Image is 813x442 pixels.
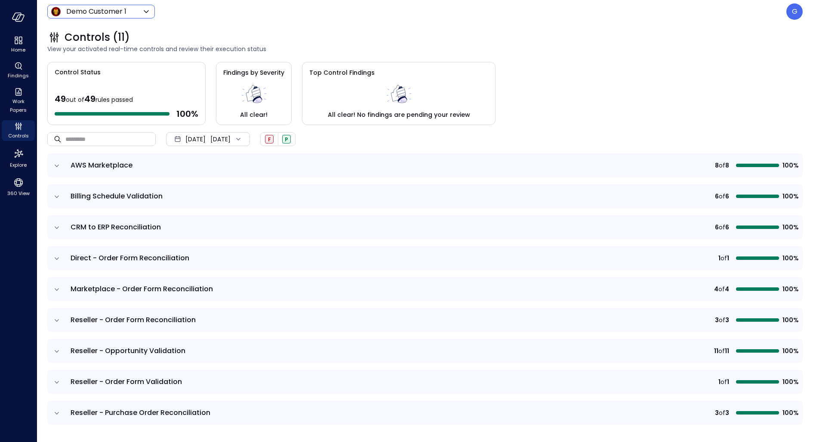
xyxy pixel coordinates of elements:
span: CRM to ERP Reconciliation [71,222,161,232]
span: 1 [718,377,721,387]
span: 100% [782,161,798,170]
span: Top Control Findings [309,68,375,77]
span: Direct - Order Form Reconciliation [71,253,189,263]
span: 8 [715,161,719,170]
span: Controls (11) [65,30,130,44]
div: Work Papers [2,86,35,115]
span: 1 [727,377,729,387]
button: expand row [52,192,61,201]
span: 100% [782,377,798,387]
span: P [285,136,288,143]
p: G [792,6,798,17]
span: Reseller - Order Form Reconciliation [71,315,196,325]
span: View your activated real-time controls and review their execution status [47,44,803,54]
img: Icon [51,6,61,17]
div: Explore [2,146,35,170]
span: rules passed [95,95,133,104]
div: Controls [2,120,35,141]
span: All clear! No findings are pending your review [328,110,470,119]
span: Findings by Severity [223,68,284,77]
span: 4 [725,284,729,294]
div: Failed [265,135,274,143]
span: 3 [715,408,719,418]
span: Home [11,46,25,54]
span: Controls [8,131,29,140]
span: Reseller - Order Form Validation [71,377,182,387]
p: Demo Customer 1 [66,6,126,17]
button: expand row [52,223,61,232]
span: All clear! [240,110,268,119]
button: expand row [52,347,61,356]
span: of [719,223,725,232]
span: of [721,377,727,387]
span: 3 [725,315,729,325]
span: 8 [725,161,729,170]
span: Reseller - Purchase Order Reconciliation [71,408,210,418]
span: 1 [727,253,729,263]
span: Billing Schedule Validation [71,191,163,201]
span: 4 [714,284,718,294]
span: 6 [725,223,729,232]
span: Marketplace - Order Form Reconciliation [71,284,213,294]
div: 360 View [2,175,35,198]
span: of [719,315,725,325]
button: expand row [52,378,61,387]
div: Home [2,34,35,55]
span: Control Status [48,62,101,77]
span: 1 [718,253,721,263]
span: [DATE] [185,134,206,144]
button: expand row [52,409,61,418]
span: 100% [782,223,798,232]
span: 100% [782,284,798,294]
button: expand row [52,254,61,263]
span: 6 [715,192,719,201]
div: Guy [786,3,803,20]
div: Passed [282,135,291,143]
button: expand row [52,316,61,325]
span: 6 [715,223,719,232]
span: 3 [715,315,719,325]
button: expand row [52,162,61,170]
span: F [268,136,271,143]
span: 49 [55,93,66,105]
span: 100 % [176,108,198,119]
span: 49 [84,93,95,105]
span: Reseller - Opportunity Validation [71,346,185,356]
span: Findings [8,71,29,80]
span: out of [66,95,84,104]
span: 100% [782,192,798,201]
span: 100% [782,346,798,356]
span: 3 [725,408,729,418]
span: 6 [725,192,729,201]
span: 11 [714,346,718,356]
div: Findings [2,60,35,81]
span: of [719,192,725,201]
span: of [721,253,727,263]
span: 100% [782,315,798,325]
span: Explore [10,161,27,169]
span: of [719,161,725,170]
span: of [719,408,725,418]
span: 100% [782,253,798,263]
span: 100% [782,408,798,418]
span: 11 [725,346,729,356]
span: of [718,284,725,294]
span: 360 View [7,189,30,198]
span: of [718,346,725,356]
span: Work Papers [5,97,31,114]
span: AWS Marketplace [71,160,132,170]
button: expand row [52,285,61,294]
